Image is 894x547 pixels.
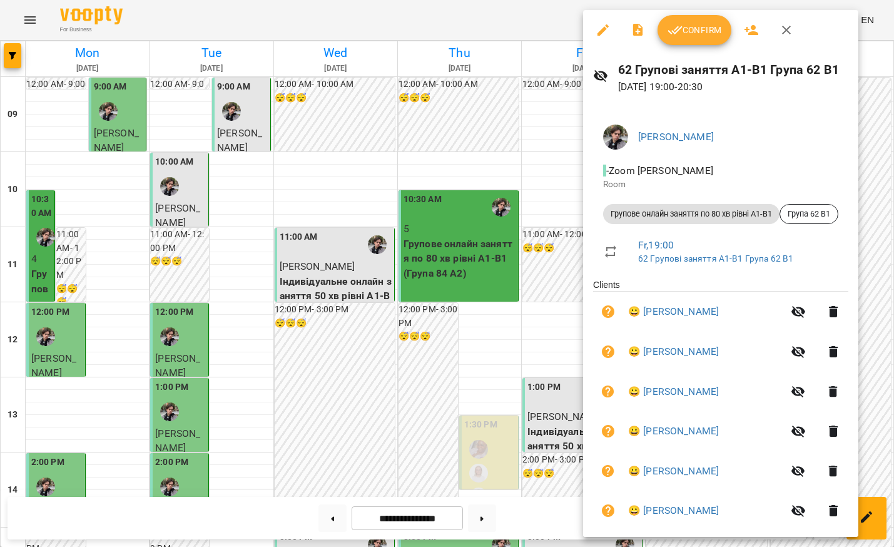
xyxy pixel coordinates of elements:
[638,239,674,251] a: Fr , 19:00
[628,384,719,399] a: 😀 [PERSON_NAME]
[638,131,714,143] a: [PERSON_NAME]
[593,416,623,446] button: Unpaid. Bill the attendance?
[628,344,719,359] a: 😀 [PERSON_NAME]
[593,279,848,535] ul: Clients
[593,496,623,526] button: Unpaid. Bill the attendance?
[780,204,838,224] div: Група 62 B1
[603,165,716,176] span: - Zoom [PERSON_NAME]
[618,60,848,79] h6: 62 Групові заняття А1-В1 Група 62 B1
[628,503,719,518] a: 😀 [PERSON_NAME]
[603,208,780,220] span: Групове онлайн заняття по 80 хв рівні А1-В1
[593,456,623,486] button: Unpaid. Bill the attendance?
[658,15,731,45] button: Confirm
[593,377,623,407] button: Unpaid. Bill the attendance?
[618,79,848,95] p: [DATE] 19:00 - 20:30
[593,297,623,327] button: Unpaid. Bill the attendance?
[638,253,793,263] a: 62 Групові заняття А1-В1 Група 62 B1
[628,304,719,319] a: 😀 [PERSON_NAME]
[603,125,628,150] img: 3324ceff06b5eb3c0dd68960b867f42f.jpeg
[628,464,719,479] a: 😀 [PERSON_NAME]
[603,178,838,191] p: Room
[668,23,721,38] span: Confirm
[628,424,719,439] a: 😀 [PERSON_NAME]
[780,208,838,220] span: Група 62 B1
[593,337,623,367] button: Unpaid. Bill the attendance?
